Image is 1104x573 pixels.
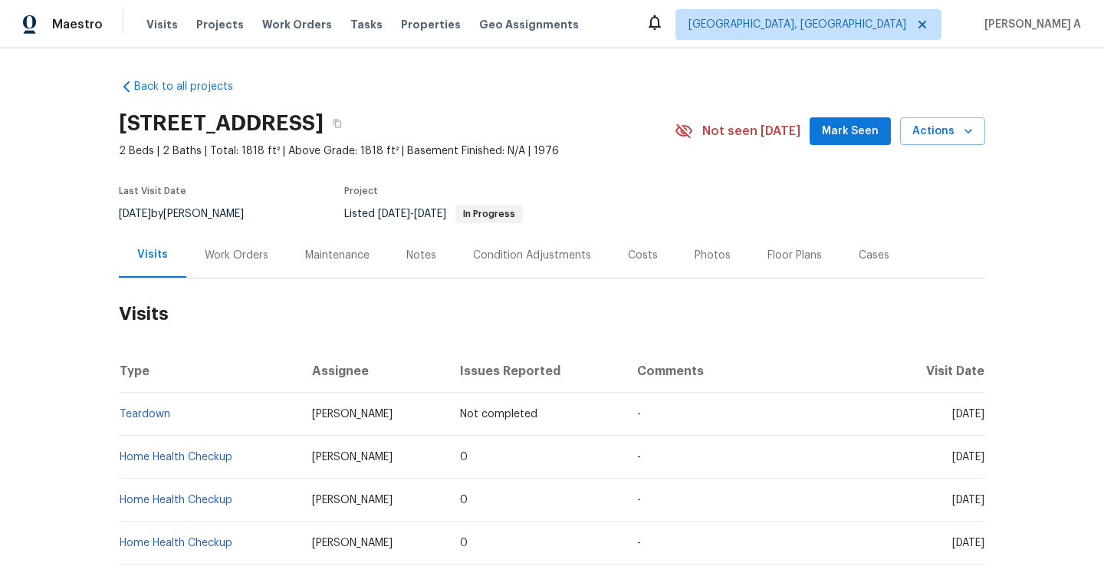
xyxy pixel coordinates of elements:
div: Costs [628,248,658,263]
div: Condition Adjustments [473,248,591,263]
div: Floor Plans [767,248,822,263]
a: Home Health Checkup [120,538,232,548]
span: [DATE] [378,209,410,219]
button: Copy Address [324,110,351,137]
a: Home Health Checkup [120,452,232,463]
span: Mark Seen [822,122,879,141]
h2: [STREET_ADDRESS] [119,116,324,131]
th: Issues Reported [448,350,624,393]
span: - [637,495,641,505]
div: Work Orders [205,248,268,263]
div: by [PERSON_NAME] [119,205,262,223]
div: Maintenance [305,248,370,263]
a: Back to all projects [119,79,266,94]
span: [DATE] [952,538,984,548]
span: Projects [196,17,244,32]
span: Geo Assignments [479,17,579,32]
button: Mark Seen [810,117,891,146]
span: Maestro [52,17,103,32]
span: Visits [146,17,178,32]
span: [DATE] [119,209,151,219]
span: 2 Beds | 2 Baths | Total: 1818 ft² | Above Grade: 1818 ft² | Basement Finished: N/A | 1976 [119,143,675,159]
th: Visit Date [885,350,985,393]
div: Photos [695,248,731,263]
span: [PERSON_NAME] [312,495,393,505]
span: [PERSON_NAME] [312,409,393,420]
div: Notes [406,248,436,263]
span: [DATE] [414,209,446,219]
th: Type [119,350,300,393]
span: Actions [912,122,973,141]
span: [PERSON_NAME] [312,452,393,463]
span: [GEOGRAPHIC_DATA], [GEOGRAPHIC_DATA] [688,17,906,32]
button: Actions [900,117,985,146]
span: - [637,409,641,420]
span: 0 [460,452,468,463]
a: Teardown [120,409,170,420]
div: Cases [859,248,889,263]
div: Visits [137,247,168,262]
span: 0 [460,538,468,548]
span: [DATE] [952,452,984,463]
span: - [378,209,446,219]
span: Listed [344,209,523,219]
span: [DATE] [952,409,984,420]
span: - [637,452,641,463]
span: Not seen [DATE] [702,123,800,139]
th: Comments [625,350,885,393]
span: Properties [401,17,461,32]
span: In Progress [457,209,521,219]
span: Not completed [460,409,537,420]
span: [PERSON_NAME] A [978,17,1081,32]
span: [PERSON_NAME] [312,538,393,548]
span: Tasks [350,19,383,30]
span: Work Orders [262,17,332,32]
span: Project [344,186,378,196]
h2: Visits [119,278,985,350]
a: Home Health Checkup [120,495,232,505]
span: 0 [460,495,468,505]
span: - [637,538,641,548]
span: [DATE] [952,495,984,505]
th: Assignee [300,350,449,393]
span: Last Visit Date [119,186,186,196]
